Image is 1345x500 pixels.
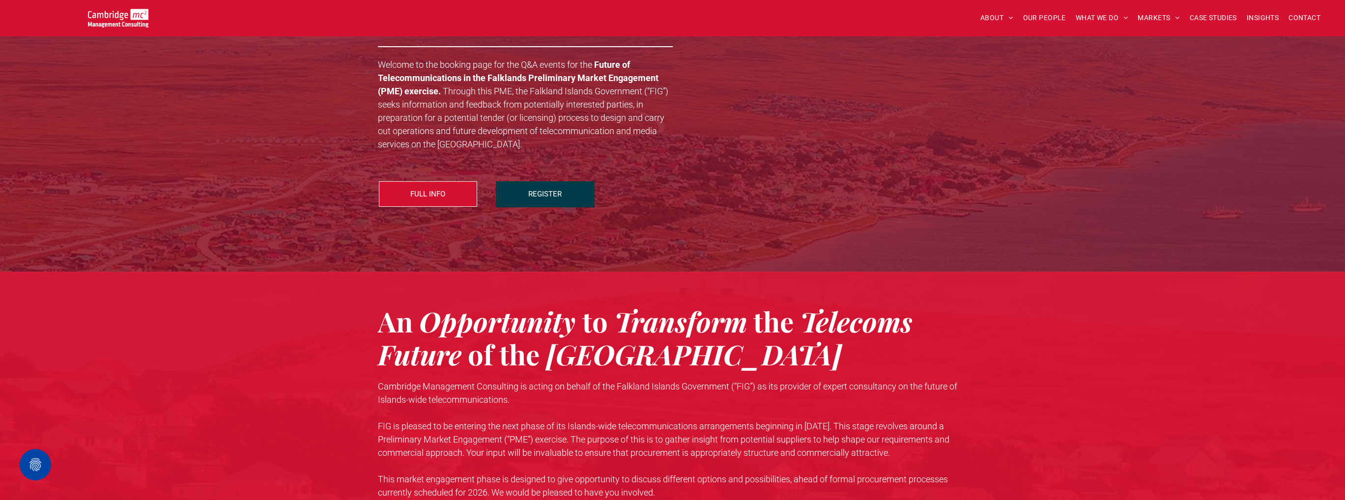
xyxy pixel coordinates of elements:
span: [GEOGRAPHIC_DATA] [546,335,842,372]
a: REGISTER [496,181,594,207]
span: Transform [614,303,747,339]
span: of the [468,335,540,372]
a: ABOUT [975,10,1018,26]
span: Opportunity [419,303,575,339]
strong: Future of Telecommunications in the Falklands Preliminary Market Engagement (PME) exercise. [378,59,658,96]
a: WHAT WE DO [1071,10,1133,26]
span: Telecoms Future [378,303,913,372]
span: the Falkland Islands Government (“FIG”) seeks information and feedback from potentially intereste... [378,86,668,149]
span: FULL INFO [410,182,445,206]
img: Cambridge MC Logo [88,9,148,28]
span: to [582,303,608,339]
a: CASE STUDIES [1185,10,1242,26]
a: FULL INFO [379,181,477,207]
span: An [378,303,413,339]
span: Cambridge Management Consulting is acting on behalf of the Falkland Islands Government (“FIG”) as... [378,381,957,405]
a: CONTACT [1284,10,1325,26]
span: This market engagement phase is designed to give opportunity to discuss different options and pos... [378,474,948,498]
span: the [753,303,794,339]
span: Welcome to the booking page for the Q&A events for the [378,59,592,70]
span: FIG is pleased to be entering the next phase of its Islands-wide telecommunications arrangements ... [378,421,949,458]
a: MARKETS [1133,10,1184,26]
a: INSIGHTS [1242,10,1284,26]
span: Through this PME, [443,86,514,96]
span: REGISTER [528,182,562,206]
a: OUR PEOPLE [1018,10,1070,26]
